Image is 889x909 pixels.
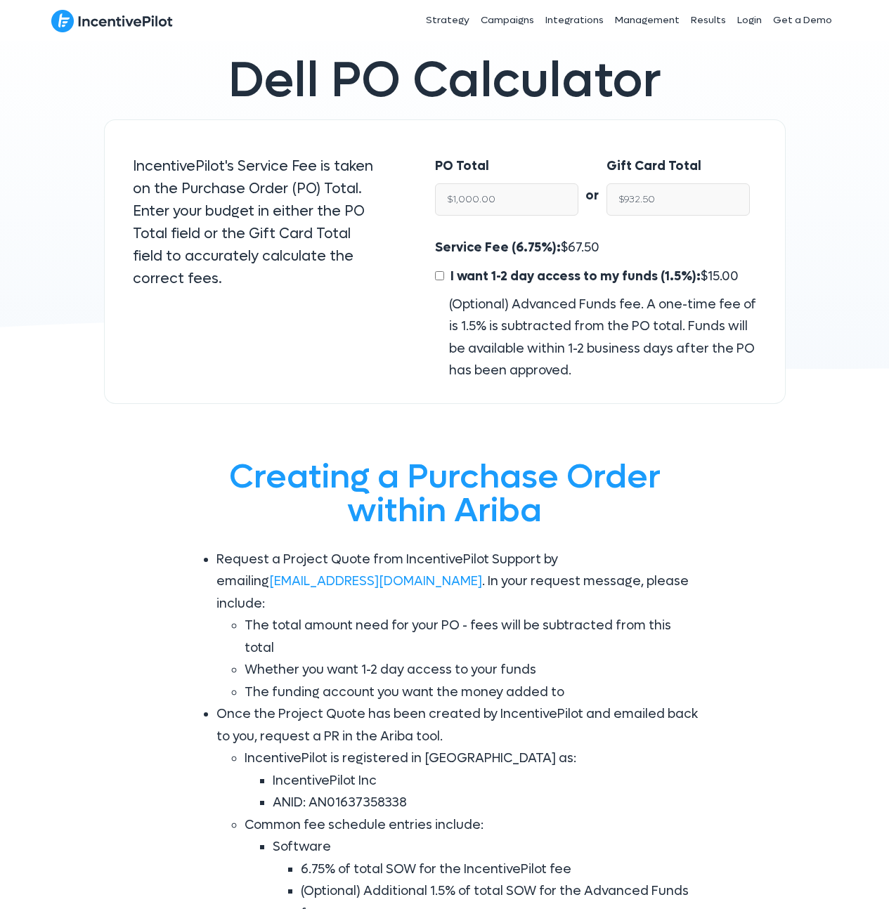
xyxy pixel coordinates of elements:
li: ANID: AN01637358338 [273,792,701,814]
a: Integrations [540,3,609,38]
li: The funding account you want the money added to [245,681,701,704]
li: Whether you want 1-2 day access to your funds [245,659,701,681]
img: IncentivePilot [51,9,173,33]
span: Dell PO Calculator [228,48,661,112]
a: Management [609,3,685,38]
label: PO Total [435,155,489,178]
li: IncentivePilot is registered in [GEOGRAPHIC_DATA] as: [245,747,701,814]
li: Request a Project Quote from IncentivePilot Support by emailing . In your request message, please... [216,549,701,704]
div: or [578,155,606,207]
a: Results [685,3,732,38]
span: I want 1-2 day access to my funds (1.5%): [450,268,701,285]
a: Strategy [420,3,475,38]
li: The total amount need for your PO - fees will be subtracted from this total [245,615,701,659]
a: Login [732,3,767,38]
p: IncentivePilot's Service Fee is taken on the Purchase Order (PO) Total. Enter your budget in eith... [133,155,379,290]
li: IncentivePilot Inc [273,770,701,792]
nav: Header Menu [324,3,838,38]
div: $ [435,237,756,382]
div: (Optional) Advanced Funds fee. A one-time fee of is 1.5% is subtracted from the PO total. Funds w... [435,294,756,382]
a: Get a Demo [767,3,838,38]
a: Campaigns [475,3,540,38]
span: 67.50 [568,240,599,256]
span: $ [447,268,739,285]
span: Creating a Purchase Order within Ariba [229,454,661,532]
span: 15.00 [708,268,739,285]
li: 6.75% of total SOW for the IncentivePilot fee [301,858,701,881]
input: I want 1-2 day access to my funds (1.5%):$15.00 [435,271,444,280]
span: Service Fee (6.75%): [435,240,561,256]
label: Gift Card Total [606,155,701,178]
a: [EMAIL_ADDRESS][DOMAIN_NAME] [269,573,482,589]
